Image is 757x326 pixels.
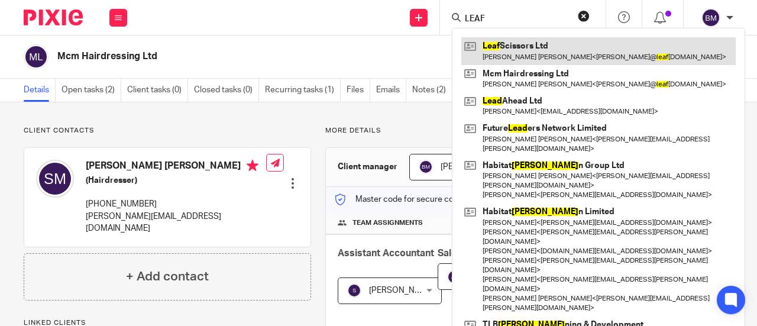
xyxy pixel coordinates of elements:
span: Assistant Accountant [338,248,434,258]
p: [PHONE_NUMBER] [86,198,266,210]
button: Clear [578,10,590,22]
img: svg%3E [447,270,461,284]
a: Open tasks (2) [62,79,121,102]
img: svg%3E [24,44,48,69]
a: Client tasks (0) [127,79,188,102]
p: Client contacts [24,126,311,135]
a: Emails [376,79,406,102]
a: Recurring tasks (1) [265,79,341,102]
img: svg%3E [419,160,433,174]
span: [PERSON_NAME] [441,163,506,171]
img: Pixie [24,9,83,25]
a: Details [24,79,56,102]
a: Files [347,79,370,102]
h2: Mcm Hairdressing Ltd [57,50,470,63]
img: svg%3E [36,160,74,198]
h4: [PERSON_NAME] [PERSON_NAME] [86,160,266,175]
a: Notes (2) [412,79,452,102]
h5: (Hairdresser) [86,175,266,186]
p: Master code for secure communications and files [335,193,539,205]
h4: + Add contact [126,267,209,286]
p: [PERSON_NAME][EMAIL_ADDRESS][DOMAIN_NAME] [86,211,266,235]
p: More details [325,126,733,135]
img: svg%3E [347,283,361,298]
input: Search [464,14,570,25]
i: Primary [247,160,258,172]
a: Closed tasks (0) [194,79,259,102]
span: Team assignments [352,218,423,228]
span: Sales Person [438,248,496,258]
span: [PERSON_NAME] B [369,286,441,295]
img: svg%3E [701,8,720,27]
h3: Client manager [338,161,397,173]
